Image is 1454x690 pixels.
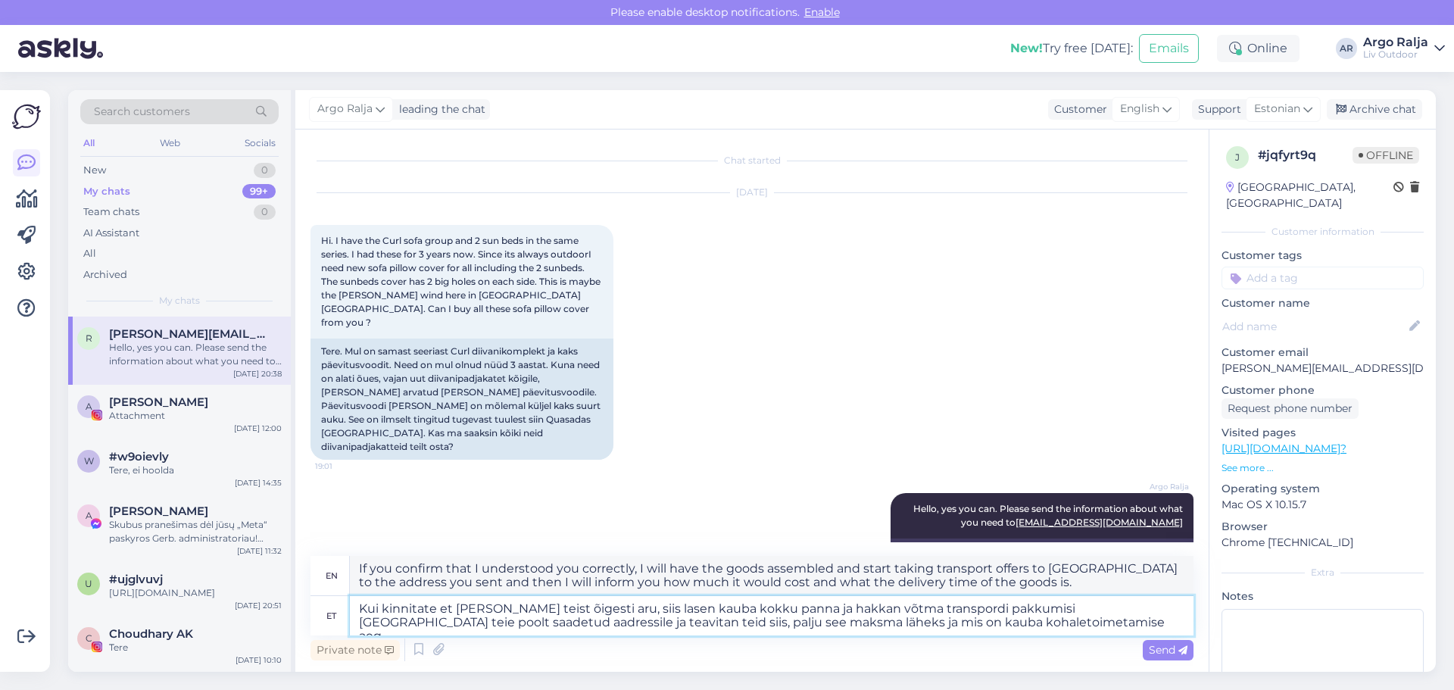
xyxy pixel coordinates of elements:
[1016,517,1183,528] a: [EMAIL_ADDRESS][DOMAIN_NAME]
[1132,481,1189,492] span: Argo Ralja
[321,235,603,328] span: Hi. I have the Curl sofa group and 2 sun beds in the same series. I had these for 3 years now. Si...
[1222,497,1424,513] p: Mac OS X 10.15.7
[1010,41,1043,55] b: New!
[1222,425,1424,441] p: Visited pages
[157,133,183,153] div: Web
[1222,248,1424,264] p: Customer tags
[310,154,1193,167] div: Chat started
[1222,442,1346,455] a: [URL][DOMAIN_NAME]?
[1120,101,1159,117] span: English
[83,184,130,199] div: My chats
[235,477,282,489] div: [DATE] 14:35
[1353,147,1419,164] span: Offline
[310,339,613,460] div: Tere. Mul on samast seeriast Curl diivanikomplekt ja kaks päevitusvoodit. Need on mul olnud nüüd ...
[83,163,106,178] div: New
[83,205,139,220] div: Team chats
[84,455,94,467] span: w
[159,294,200,308] span: My chats
[109,450,169,464] span: #w9oievly
[109,504,208,518] span: Antonella Capone
[1222,267,1424,289] input: Add a tag
[1217,35,1300,62] div: Online
[83,246,96,261] div: All
[1222,225,1424,239] div: Customer information
[242,133,279,153] div: Socials
[1226,180,1393,211] div: [GEOGRAPHIC_DATA], [GEOGRAPHIC_DATA]
[1222,519,1424,535] p: Browser
[891,539,1193,578] div: Hello, yes you can. Please send the information about what you need to
[1258,146,1353,164] div: # jqfyrt9q
[254,205,276,220] div: 0
[85,578,92,589] span: u
[233,368,282,379] div: [DATE] 20:38
[1222,318,1406,335] input: Add name
[86,333,92,344] span: r
[913,503,1185,528] span: Hello, yes you can. Please send the information about what you need to
[254,163,276,178] div: 0
[1222,361,1424,376] p: [PERSON_NAME][EMAIL_ADDRESS][DOMAIN_NAME]
[109,341,282,368] div: Hello, yes you can. Please send the information about what you need to [EMAIL_ADDRESS][DOMAIN_NAME]
[326,603,336,629] div: et
[1222,566,1424,579] div: Extra
[86,401,92,412] span: A
[1149,643,1187,657] span: Send
[234,423,282,434] div: [DATE] 12:00
[326,563,338,589] div: en
[315,461,372,472] span: 19:01
[310,640,400,660] div: Private note
[310,186,1193,199] div: [DATE]
[1222,481,1424,497] p: Operating system
[1010,39,1133,58] div: Try free [DATE]:
[109,586,282,600] div: [URL][DOMAIN_NAME]
[1222,589,1424,604] p: Notes
[237,545,282,557] div: [DATE] 11:32
[94,104,190,120] span: Search customers
[1222,382,1424,398] p: Customer phone
[393,101,485,117] div: leading the chat
[83,226,139,241] div: AI Assistant
[109,409,282,423] div: Attachment
[1222,535,1424,551] p: Chrome [TECHNICAL_ID]
[1048,101,1107,117] div: Customer
[86,632,92,644] span: C
[242,184,276,199] div: 99+
[1192,101,1241,117] div: Support
[12,102,41,131] img: Askly Logo
[1363,36,1445,61] a: Argo RaljaLiv Outdoor
[109,327,267,341] span: robert@procom.no
[109,464,282,477] div: Tere, ei hoolda
[1222,345,1424,361] p: Customer email
[109,573,163,586] span: #ujglvuvj
[350,596,1193,635] textarea: Kui kinnitate et [PERSON_NAME] teist õigesti aru, siis lasen kauba kokku panna ja hakkan võtma tr...
[1222,398,1359,419] div: Request phone number
[235,600,282,611] div: [DATE] 20:51
[1363,36,1428,48] div: Argo Ralja
[317,101,373,117] span: Argo Ralja
[1222,461,1424,475] p: See more ...
[350,556,1193,595] textarea: If you confirm that I understood you correctly, I will have the goods assembled and start taking ...
[236,654,282,666] div: [DATE] 10:10
[109,518,282,545] div: Skubus pranešimas dėl jūsų „Meta“ paskyros Gerb. administratoriau! Nusprendėme visam laikui ištri...
[1139,34,1199,63] button: Emails
[1254,101,1300,117] span: Estonian
[1235,151,1240,163] span: j
[109,641,282,654] div: Tere
[1222,295,1424,311] p: Customer name
[109,627,193,641] span: Choudhary AK
[86,510,92,521] span: A
[80,133,98,153] div: All
[1327,99,1422,120] div: Archive chat
[83,267,127,283] div: Archived
[1363,48,1428,61] div: Liv Outdoor
[109,395,208,409] span: Altaha Hamid
[800,5,844,19] span: Enable
[1336,38,1357,59] div: AR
